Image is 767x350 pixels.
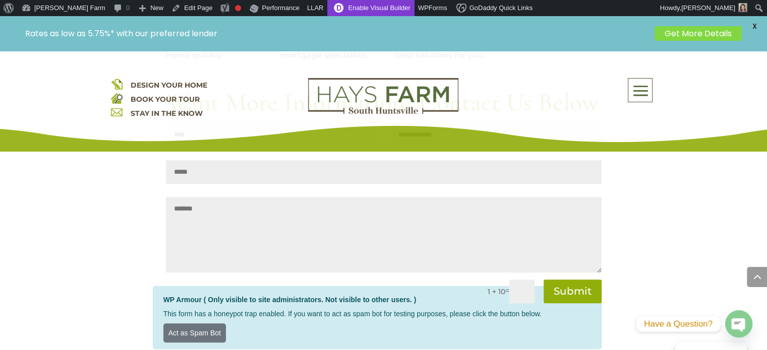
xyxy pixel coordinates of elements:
p: Rates as low as 5.75%* with our preferred lender [25,29,650,38]
a: DESIGN YOUR HOME [130,81,207,90]
img: book your home tour [111,92,123,104]
img: design your home [111,78,123,90]
a: STAY IN THE KNOW [130,109,202,118]
a: Get More Details [655,26,742,41]
div: Focus keyphrase not set [235,5,241,11]
span: [PERSON_NAME] [681,4,735,12]
p: = [482,279,535,303]
span: X [747,19,762,34]
img: Logo [308,78,458,114]
a: hays farm homes huntsville development [308,107,458,116]
strong: WP Armour ( Only visible to site administrators. Not visible to other users. ) [163,296,417,304]
button: Submit [544,279,602,303]
span: 1 + 10 [488,287,505,296]
div: This form has a honeypot trap enabled. If you want to act as spam bot for testing purposes, pleas... [153,286,602,349]
span: Act as Spam Bot [163,323,226,342]
a: BOOK YOUR TOUR [130,95,199,104]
